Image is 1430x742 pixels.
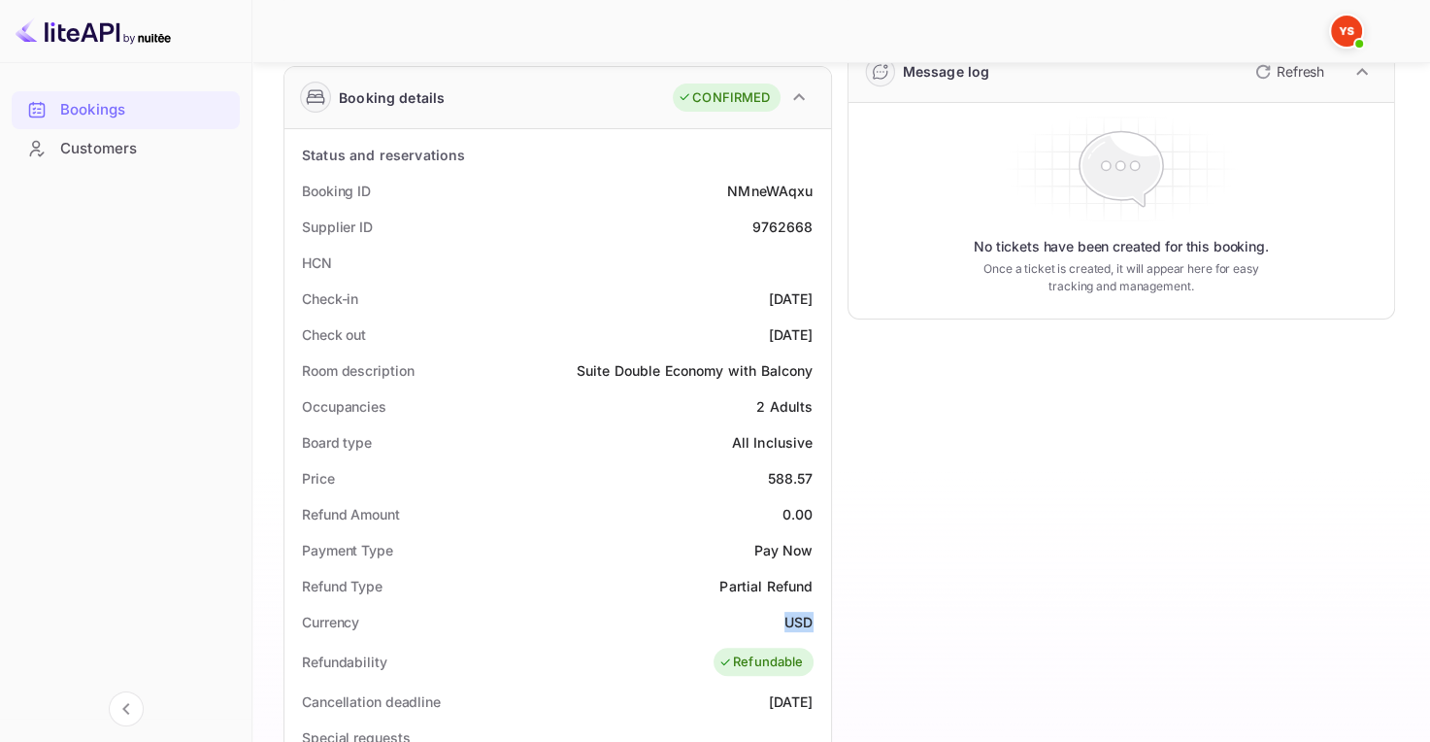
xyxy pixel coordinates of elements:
[302,614,359,630] ya-tr-span: Currency
[60,99,125,121] ya-tr-span: Bookings
[784,614,813,630] ya-tr-span: USD
[302,219,373,235] ya-tr-span: Supplier ID
[692,88,770,108] ya-tr-span: CONFIRMED
[12,91,240,127] a: Bookings
[302,183,371,199] ya-tr-span: Booking ID
[769,324,814,345] div: [DATE]
[1244,56,1332,87] button: Refresh
[302,326,366,343] ya-tr-span: Check out
[302,654,387,670] ya-tr-span: Refundability
[302,506,400,523] ya-tr-span: Refund Amount
[302,290,358,307] ya-tr-span: Check-in
[1277,63,1324,80] ya-tr-span: Refresh
[60,138,137,160] ya-tr-span: Customers
[753,542,813,558] ya-tr-span: Pay Now
[302,470,335,487] ya-tr-span: Price
[727,183,813,199] ya-tr-span: NMneWAqxu
[302,578,382,594] ya-tr-span: Refund Type
[302,147,465,163] ya-tr-span: Status and reservations
[975,260,1267,295] ya-tr-span: Once a ticket is created, it will appear here for easy tracking and management.
[302,398,386,415] ya-tr-span: Occupancies
[302,362,414,379] ya-tr-span: Room description
[109,691,144,726] button: Collapse navigation
[12,130,240,166] a: Customers
[302,542,393,558] ya-tr-span: Payment Type
[577,362,814,379] ya-tr-span: Suite Double Economy with Balcony
[768,468,814,489] div: 588.57
[719,578,813,594] ya-tr-span: Partial Refund
[1331,16,1362,47] img: Yandex Support
[756,398,813,415] ya-tr-span: 2 Adults
[12,91,240,129] div: Bookings
[974,237,1269,256] ya-tr-span: No tickets have been created for this booking.
[751,217,813,237] div: 9762668
[12,130,240,168] div: Customers
[769,691,814,712] div: [DATE]
[903,63,990,80] ya-tr-span: Message log
[302,693,441,710] ya-tr-span: Cancellation deadline
[782,504,814,524] div: 0.00
[339,87,445,108] ya-tr-span: Booking details
[769,288,814,309] div: [DATE]
[302,434,372,451] ya-tr-span: Board type
[733,653,804,672] ya-tr-span: Refundable
[302,254,332,271] ya-tr-span: HCN
[732,434,814,451] ya-tr-span: All Inclusive
[16,16,171,47] img: LiteAPI logo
